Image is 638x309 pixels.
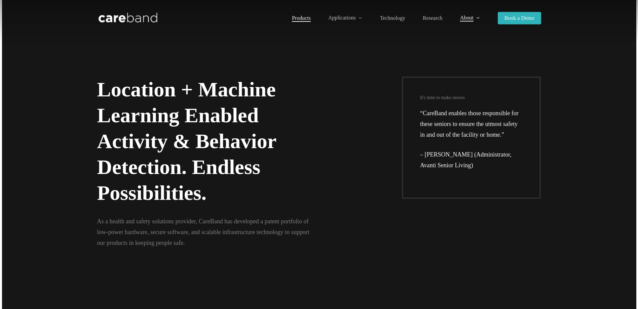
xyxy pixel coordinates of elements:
[328,15,356,20] span: Applications
[420,94,523,101] p: It's time to make moves
[380,15,405,21] a: Technology
[328,15,363,21] a: Applications
[423,15,443,21] a: Research
[460,15,474,20] span: About
[97,216,338,248] p: As a health and safety solutions provider, CareBand has developed a patent portfolio of low-power...
[97,77,299,206] h1: Location + Machine Learning Enabled Activity & Behavior Detection. Endless Possibilities.
[292,15,311,21] a: Products
[504,15,534,21] span: Book a Demo
[498,15,541,21] a: Book a Demo
[420,149,523,171] p: – [PERSON_NAME] (Administrator, Avanti Senior Living)
[460,15,480,21] a: About
[420,108,523,149] p: “CareBand enables those responsible for these seniors to ensure the utmost safety in and out of t...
